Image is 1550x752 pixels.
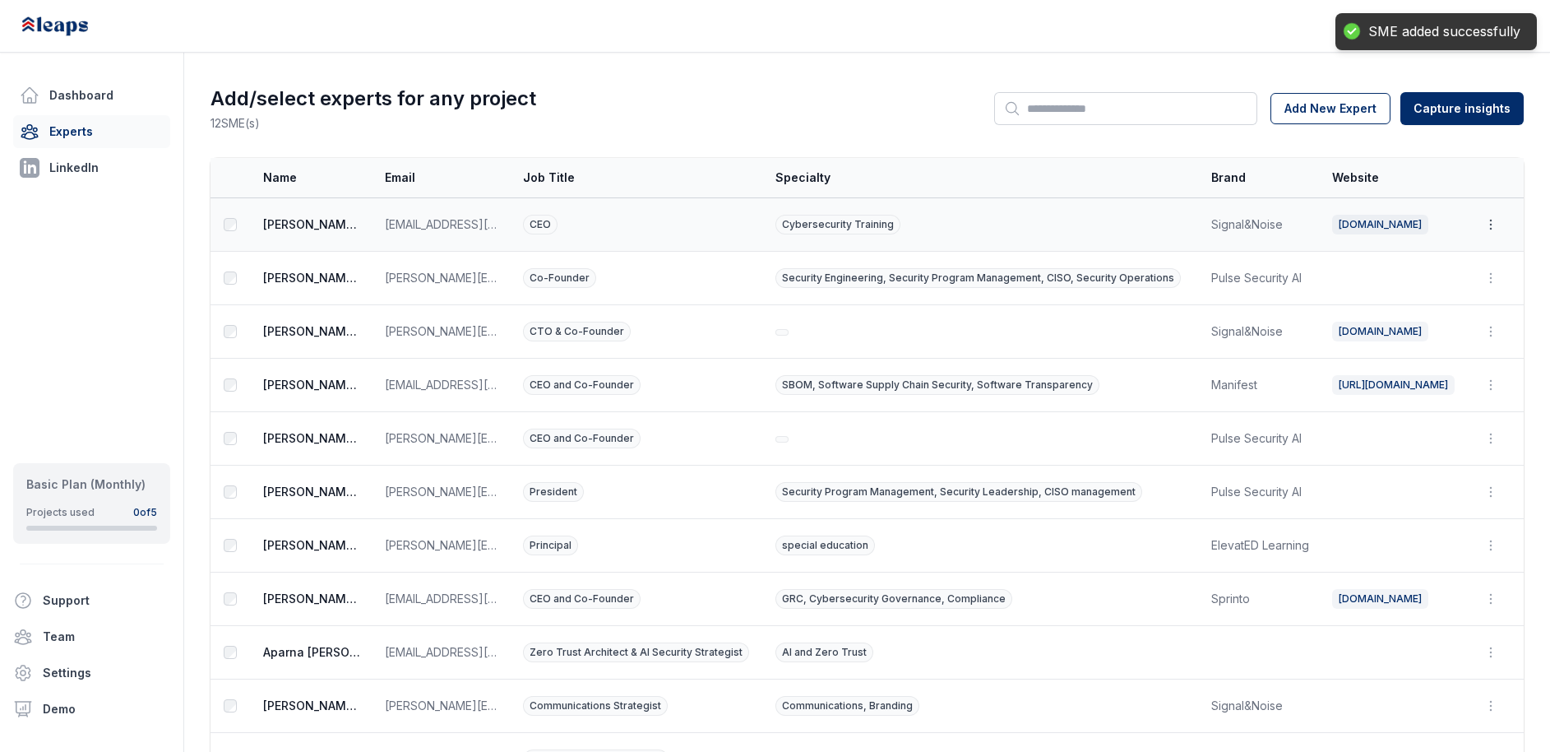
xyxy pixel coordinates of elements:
span: CEO and Co-Founder [523,375,641,395]
a: LinkedIn [13,151,170,184]
a: [DOMAIN_NAME] [1332,589,1428,609]
img: Leaps [20,8,125,44]
span: [EMAIL_ADDRESS][DOMAIN_NAME] [385,644,500,661]
span: [PERSON_NAME][EMAIL_ADDRESS] [385,430,500,447]
span: [EMAIL_ADDRESS][DOMAIN_NAME] [385,377,500,393]
div: Basic Plan (Monthly) [26,476,157,493]
span: Pulse Security AI [1211,484,1312,500]
button: Support [7,584,164,617]
span: Principal [523,536,578,555]
span: [PERSON_NAME] [PERSON_NAME] [263,377,362,393]
span: [EMAIL_ADDRESS][DOMAIN_NAME] [385,591,500,607]
div: Projects used [26,506,95,519]
a: Team [7,620,177,653]
span: President [523,482,584,502]
span: Sprinto [1211,591,1312,607]
span: Security Engineering, Security Program Management, CISO, Security Operations [775,268,1181,288]
span: CEO [523,215,558,234]
span: [EMAIL_ADDRESS][DOMAIN_NAME] [385,216,500,233]
a: [URL][DOMAIN_NAME] [1332,375,1455,395]
span: AI and Zero Trust [775,643,873,662]
a: Dashboard [13,79,170,112]
button: Capture insights [1400,92,1524,125]
button: Add New Expert [1270,93,1390,124]
span: Zero Trust Architect & AI Security Strategist [523,643,749,662]
th: Name [250,158,375,198]
span: Signal&Noise [1211,698,1312,714]
span: [PERSON_NAME] Bardenstein [263,323,362,340]
span: Pulse Security AI [1211,270,1312,286]
span: Manifest [1211,377,1312,393]
span: [PERSON_NAME] [PERSON_NAME] [263,591,362,607]
a: [DOMAIN_NAME] [1332,322,1428,341]
span: [PERSON_NAME][EMAIL_ADDRESS][DOMAIN_NAME] [385,323,500,340]
a: Demo [7,693,177,726]
span: [PERSON_NAME] [PERSON_NAME] [263,270,362,286]
span: Signal&Noise [1211,323,1312,340]
span: [PERSON_NAME] [PERSON_NAME] [263,216,362,233]
span: [PERSON_NAME][EMAIL_ADDRESS][DOMAIN_NAME] [385,698,500,714]
span: Communications Strategist [523,696,668,716]
span: [PERSON_NAME][EMAIL_ADDRESS][DOMAIN_NAME] [385,537,500,554]
span: Co-Founder [523,268,596,288]
span: CTO & Co-Founder [523,322,631,341]
span: GRC, Cybersecurity Governance, Compliance [775,589,1012,609]
span: [PERSON_NAME][EMAIL_ADDRESS] [385,270,500,286]
a: [DOMAIN_NAME] [1332,215,1428,234]
span: special education [775,536,875,555]
span: Signal&Noise [1211,216,1312,233]
span: CEO and Co-Founder [523,589,641,609]
span: [PERSON_NAME] [PERSON_NAME] [263,484,362,500]
span: Communications, Branding [775,696,919,716]
span: [PERSON_NAME] [PERSON_NAME] [263,430,362,447]
div: SME added successfully [1368,23,1520,40]
th: Website [1322,158,1468,198]
span: Pulse Security AI [1211,430,1312,447]
p: 12 SME(s) [211,115,536,132]
span: Security Program Management, Security Leadership, CISO management [775,482,1142,502]
span: Cybersecurity Training [775,215,900,234]
th: Specialty [766,158,1201,198]
a: Experts [13,115,170,148]
th: Email [375,158,513,198]
th: Brand [1201,158,1322,198]
span: [PERSON_NAME][EMAIL_ADDRESS] [385,484,500,500]
a: Settings [7,657,177,689]
span: Aparna [PERSON_NAME] [263,644,362,661]
span: CEO and Co-Founder [523,429,641,448]
th: Job Title [513,158,766,198]
span: [PERSON_NAME] [PERSON_NAME] [263,698,362,714]
h1: Add/select experts for any project [211,86,536,112]
div: 0 of 5 [133,506,157,519]
span: SBOM, Software Supply Chain Security, Software Transparency [775,375,1099,395]
span: [PERSON_NAME] [PERSON_NAME] [263,537,362,554]
span: ElevatED Learning [1211,537,1312,554]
